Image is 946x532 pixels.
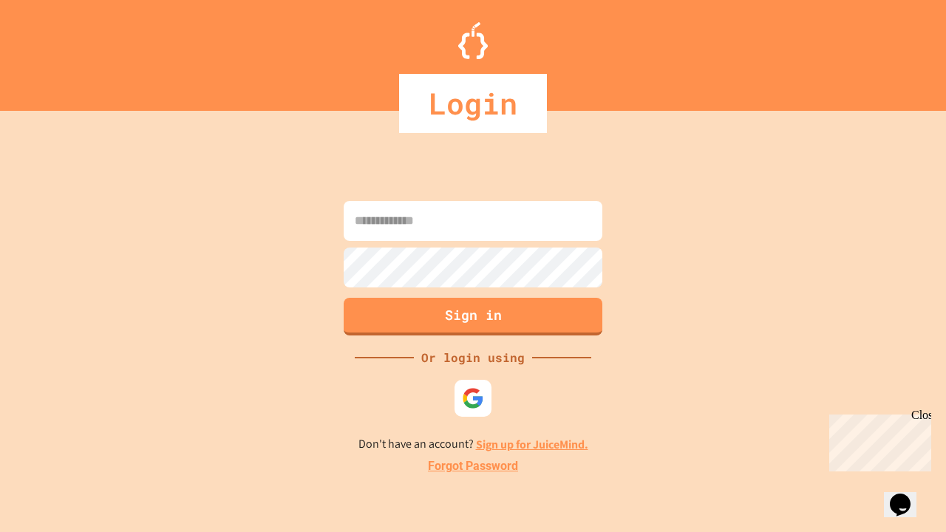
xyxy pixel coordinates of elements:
img: Logo.svg [458,22,488,59]
div: Login [399,74,547,133]
iframe: chat widget [884,473,931,517]
img: google-icon.svg [462,387,484,409]
a: Sign up for JuiceMind. [476,437,588,452]
button: Sign in [344,298,602,335]
div: Chat with us now!Close [6,6,102,94]
div: Or login using [414,349,532,366]
iframe: chat widget [823,409,931,471]
a: Forgot Password [428,457,518,475]
p: Don't have an account? [358,435,588,454]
